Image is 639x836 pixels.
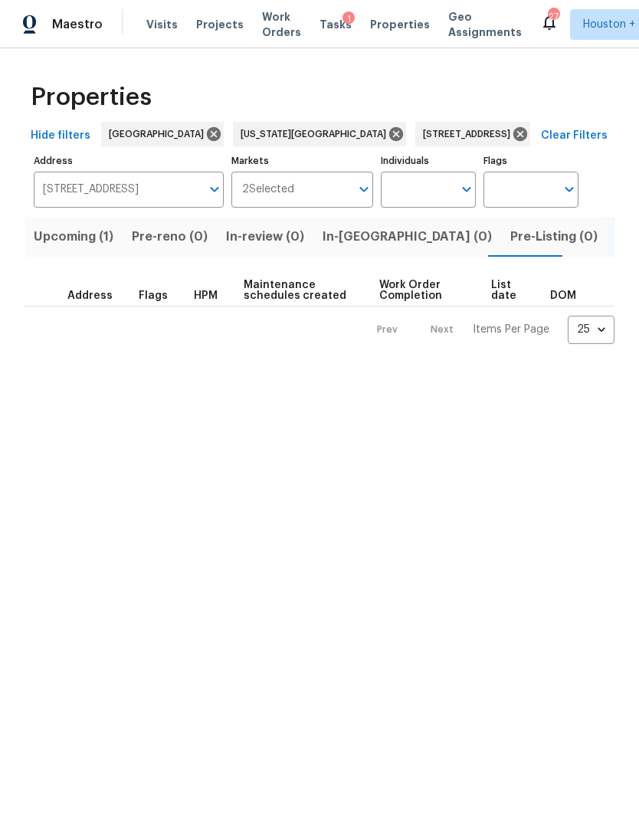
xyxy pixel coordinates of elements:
span: Properties [370,17,430,32]
div: [US_STATE][GEOGRAPHIC_DATA] [233,122,406,146]
span: Tasks [319,19,352,30]
div: [GEOGRAPHIC_DATA] [101,122,224,146]
button: Open [559,179,580,200]
span: Hide filters [31,126,90,146]
span: Maestro [52,17,103,32]
span: Pre-reno (0) [132,226,208,248]
button: Clear Filters [535,122,614,150]
label: Address [34,156,224,166]
span: Work Order Completion [379,280,465,301]
span: Flags [139,290,168,301]
span: Work Orders [262,9,301,40]
label: Flags [483,156,578,166]
span: List date [491,280,524,301]
span: DOM [550,290,576,301]
span: HPM [194,290,218,301]
div: 27 [548,9,559,25]
nav: Pagination Navigation [362,316,614,344]
span: Address [67,290,113,301]
span: Clear Filters [541,126,608,146]
div: 25 [568,310,614,349]
span: Pre-Listing (0) [510,226,598,248]
button: Open [456,179,477,200]
button: Open [204,179,225,200]
span: [STREET_ADDRESS] [423,126,516,142]
span: [US_STATE][GEOGRAPHIC_DATA] [241,126,392,142]
span: [GEOGRAPHIC_DATA] [109,126,210,142]
span: In-[GEOGRAPHIC_DATA] (0) [323,226,492,248]
span: Projects [196,17,244,32]
span: Maintenance schedules created [244,280,353,301]
div: 1 [342,11,355,27]
div: [STREET_ADDRESS] [415,122,530,146]
span: Properties [31,90,152,105]
span: Upcoming (1) [34,226,113,248]
span: Geo Assignments [448,9,522,40]
span: Visits [146,17,178,32]
span: 2 Selected [242,183,294,196]
span: In-review (0) [226,226,304,248]
p: Items Per Page [473,322,549,337]
button: Hide filters [25,122,97,150]
label: Individuals [381,156,476,166]
button: Open [353,179,375,200]
label: Markets [231,156,374,166]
